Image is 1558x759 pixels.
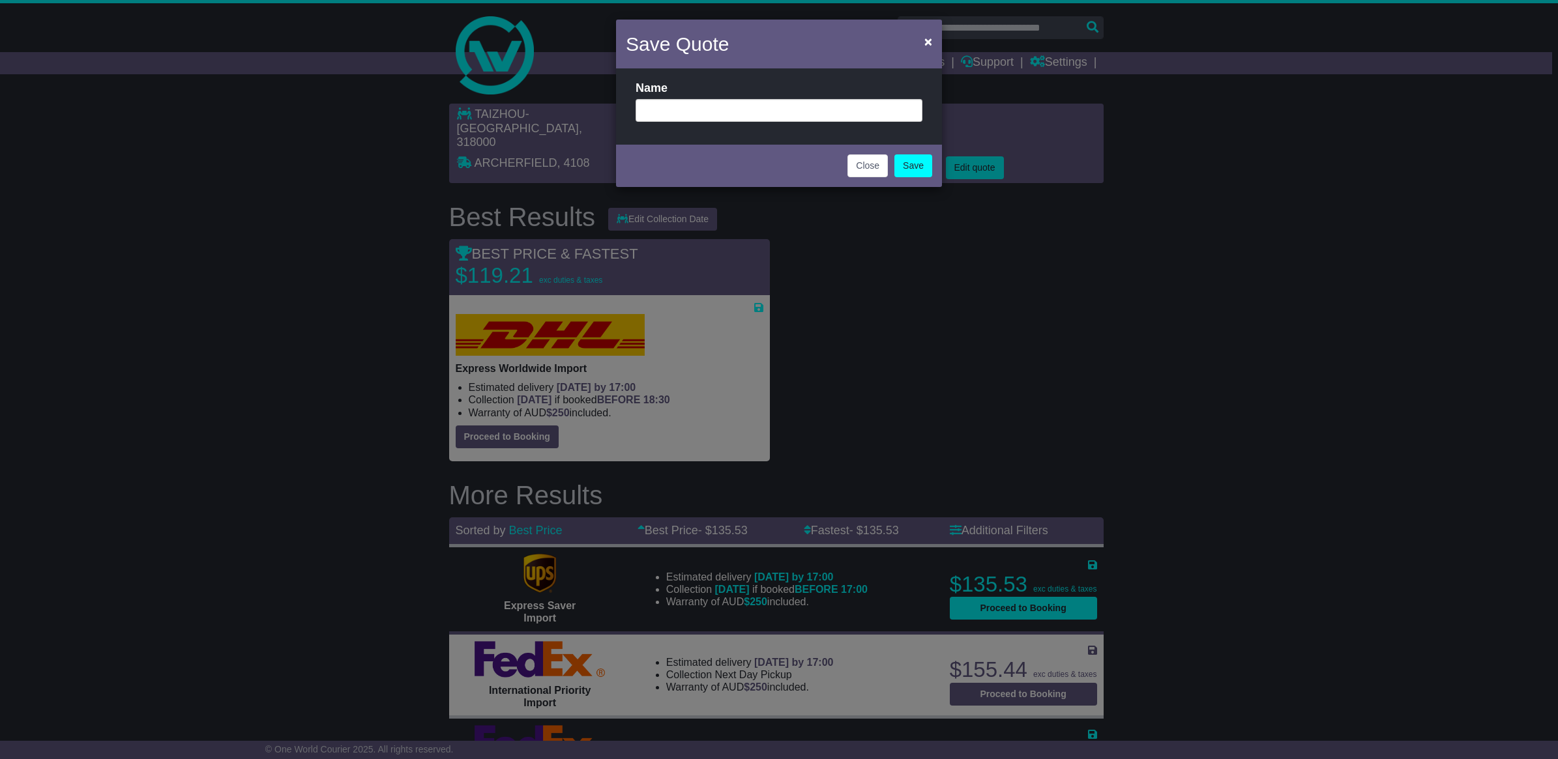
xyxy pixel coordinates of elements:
[924,34,932,49] span: ×
[636,81,668,96] label: Name
[918,28,939,55] button: Close
[626,29,729,59] h4: Save Quote
[847,154,888,177] button: Close
[894,154,932,177] a: Save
